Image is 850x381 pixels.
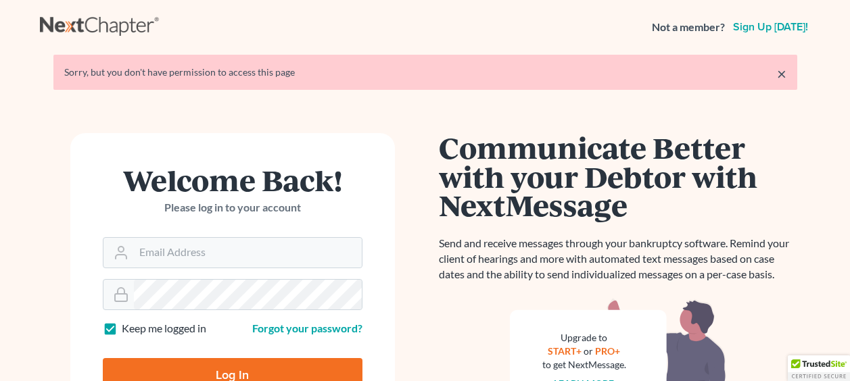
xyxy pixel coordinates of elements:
[103,166,362,195] h1: Welcome Back!
[730,22,811,32] a: Sign up [DATE]!
[439,236,797,282] p: Send and receive messages through your bankruptcy software. Remind your client of hearings and mo...
[548,345,582,357] a: START+
[122,321,206,336] label: Keep me logged in
[103,200,362,215] p: Please log in to your account
[584,345,593,357] span: or
[595,345,620,357] a: PRO+
[64,66,786,79] div: Sorry, but you don't have permission to access this page
[777,66,786,82] a: ×
[439,133,797,220] h1: Communicate Better with your Debtor with NextMessage
[134,238,362,268] input: Email Address
[542,331,626,345] div: Upgrade to
[652,20,725,35] strong: Not a member?
[252,322,362,334] a: Forgot your password?
[788,355,850,381] div: TrustedSite Certified
[542,358,626,372] div: to get NextMessage.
